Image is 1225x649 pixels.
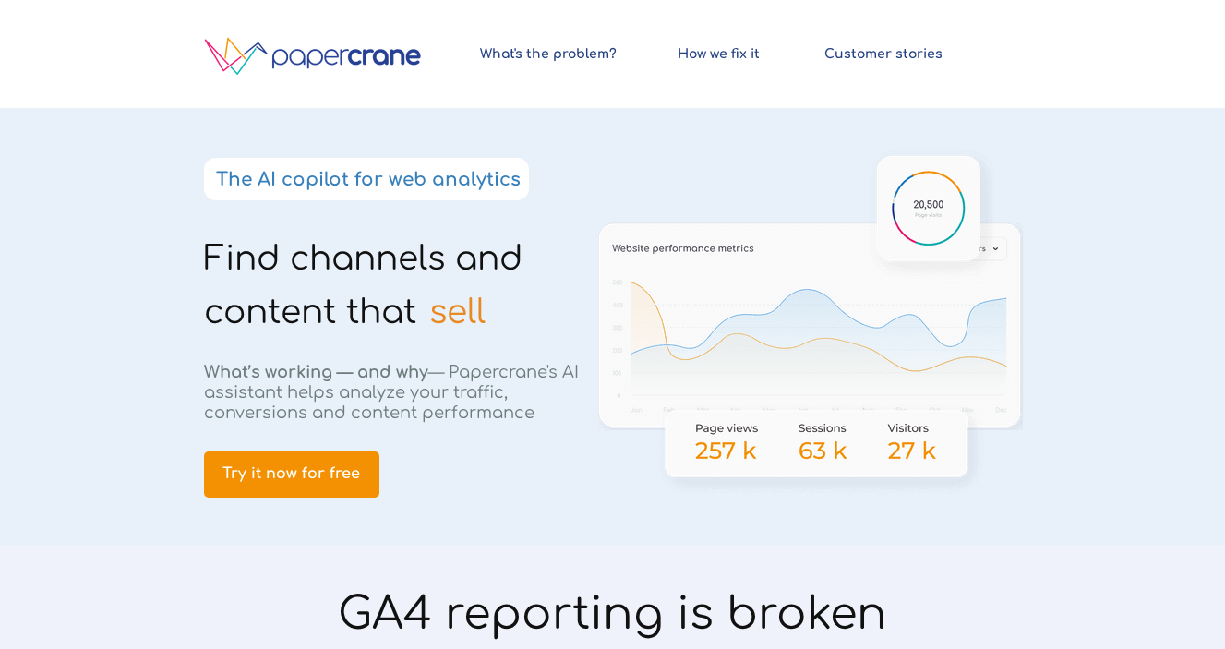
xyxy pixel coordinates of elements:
[338,590,887,639] span: GA4 reporting is broken
[204,465,379,483] span: Try it now for free
[662,38,776,70] a: How we fix it
[816,38,952,70] a: Customer stories
[429,294,486,331] span: sell
[204,363,579,422] span: — Papercrane's AI assistant helps analyze your traffic, conversions and content performance
[204,240,522,331] span: Find channels and content that
[816,46,952,62] span: Customer stories
[204,363,428,381] strong: What’s working — and why
[216,169,521,190] strong: The AI copilot for web analytics
[204,451,379,498] a: Try it now for free
[473,38,624,70] a: What's the problem?
[662,46,776,62] span: How we fix it
[473,46,624,62] span: What's the problem?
